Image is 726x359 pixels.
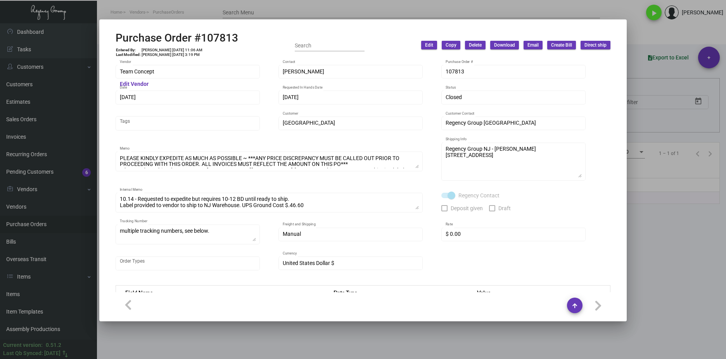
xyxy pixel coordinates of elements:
button: Create Bill [547,41,576,49]
div: Last Qb Synced: [DATE] [3,349,60,357]
td: [PERSON_NAME] [DATE] 11:06 AM [141,48,203,52]
span: Edit [425,42,433,49]
span: Manual [283,231,301,237]
button: Edit [421,41,437,49]
button: Email [524,41,543,49]
button: Download [490,41,519,49]
th: Value [469,286,610,299]
span: Regency Contact [458,191,500,200]
div: 0.51.2 [46,341,61,349]
span: Download [494,42,515,49]
span: Deposit given [451,204,483,213]
span: Email [527,42,539,49]
h2: Purchase Order #107813 [116,31,238,45]
span: Draft [498,204,511,213]
th: Field Name [116,286,326,299]
th: Data Type [326,286,469,299]
span: Delete [469,42,482,49]
button: Direct ship [581,41,610,49]
td: Entered By: [116,48,141,52]
button: Delete [465,41,486,49]
span: Closed [446,94,462,100]
span: Direct ship [584,42,607,49]
div: Current version: [3,341,43,349]
td: Last Modified: [116,52,141,57]
span: Create Bill [551,42,572,49]
td: [PERSON_NAME] [DATE] 3:19 PM [141,52,203,57]
button: Copy [442,41,460,49]
span: Copy [446,42,456,49]
mat-hint: Edit Vendor [120,81,149,87]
